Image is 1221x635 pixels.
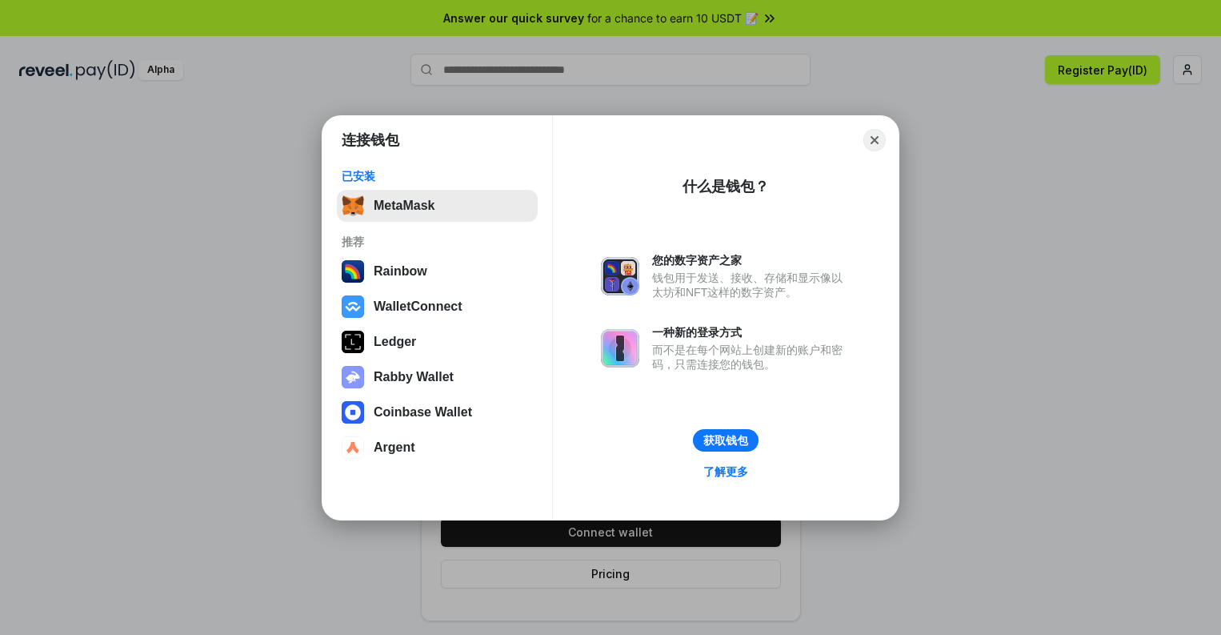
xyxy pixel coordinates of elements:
div: 钱包用于发送、接收、存储和显示像以太坊和NFT这样的数字资产。 [652,271,851,299]
button: Ledger [337,326,538,358]
div: 您的数字资产之家 [652,253,851,267]
div: MetaMask [374,199,434,213]
img: svg+xml,%3Csvg%20fill%3D%22none%22%20height%3D%2233%22%20viewBox%3D%220%200%2035%2033%22%20width%... [342,195,364,217]
div: 已安装 [342,169,533,183]
img: svg+xml,%3Csvg%20width%3D%2228%22%20height%3D%2228%22%20viewBox%3D%220%200%2028%2028%22%20fill%3D... [342,295,364,318]
div: WalletConnect [374,299,462,314]
div: 推荐 [342,235,533,249]
button: Rainbow [337,255,538,287]
div: 了解更多 [703,464,748,479]
h1: 连接钱包 [342,131,399,150]
div: Rainbow [374,264,427,279]
button: Coinbase Wallet [337,396,538,428]
img: svg+xml,%3Csvg%20xmlns%3D%22http%3A%2F%2Fwww.w3.org%2F2000%2Fsvg%22%20fill%3D%22none%22%20viewBox... [601,329,639,368]
div: Rabby Wallet [374,370,454,384]
button: MetaMask [337,190,538,222]
div: Argent [374,440,415,455]
button: Rabby Wallet [337,361,538,393]
a: 了解更多 [694,461,758,482]
img: svg+xml,%3Csvg%20width%3D%2228%22%20height%3D%2228%22%20viewBox%3D%220%200%2028%2028%22%20fill%3D... [342,436,364,459]
img: svg+xml,%3Csvg%20xmlns%3D%22http%3A%2F%2Fwww.w3.org%2F2000%2Fsvg%22%20fill%3D%22none%22%20viewBox... [601,257,639,295]
img: svg+xml,%3Csvg%20xmlns%3D%22http%3A%2F%2Fwww.w3.org%2F2000%2Fsvg%22%20fill%3D%22none%22%20viewBox... [342,366,364,388]
img: svg+xml,%3Csvg%20width%3D%22120%22%20height%3D%22120%22%20viewBox%3D%220%200%20120%20120%22%20fil... [342,260,364,283]
div: 一种新的登录方式 [652,325,851,340]
button: WalletConnect [337,291,538,323]
div: 什么是钱包？ [683,177,769,196]
div: 获取钱包 [703,433,748,448]
div: Coinbase Wallet [374,405,472,420]
div: 而不是在每个网站上创建新的账户和密码，只需连接您的钱包。 [652,343,851,372]
button: Close [863,129,886,151]
div: Ledger [374,335,416,349]
button: Argent [337,432,538,464]
img: svg+xml,%3Csvg%20width%3D%2228%22%20height%3D%2228%22%20viewBox%3D%220%200%2028%2028%22%20fill%3D... [342,401,364,424]
button: 获取钱包 [693,429,759,452]
img: svg+xml,%3Csvg%20xmlns%3D%22http%3A%2F%2Fwww.w3.org%2F2000%2Fsvg%22%20width%3D%2228%22%20height%3... [342,331,364,353]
